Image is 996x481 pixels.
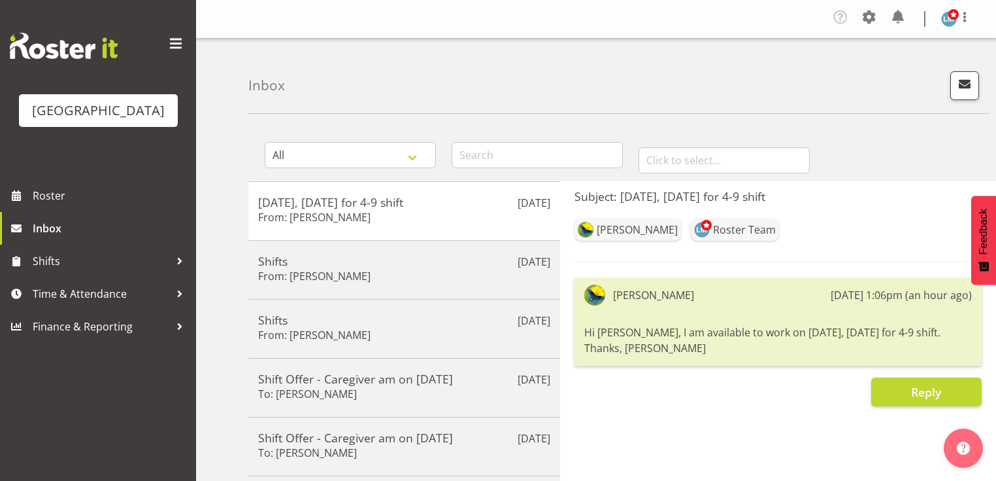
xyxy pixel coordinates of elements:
h6: To: [PERSON_NAME] [258,446,357,459]
input: Search [452,142,623,168]
div: Roster Team [713,222,776,238]
h6: From: [PERSON_NAME] [258,211,371,224]
div: Hi [PERSON_NAME], I am available to work on [DATE], [DATE] for 4-9 shift. Thanks, [PERSON_NAME] [584,321,972,359]
h5: Shift Offer - Caregiver am on [DATE] [258,431,550,445]
span: Reply [911,384,941,400]
img: Rosterit website logo [10,33,118,59]
img: gemma-hall22491374b5f274993ff8414464fec47f.png [578,222,593,238]
span: Finance & Reporting [33,317,170,336]
span: Inbox [33,219,190,238]
h6: From: [PERSON_NAME] [258,329,371,342]
div: [GEOGRAPHIC_DATA] [32,101,165,120]
p: [DATE] [518,313,550,329]
div: [DATE] 1:06pm (an hour ago) [831,287,972,303]
button: Reply [871,378,982,406]
h6: To: [PERSON_NAME] [258,387,357,401]
h5: Shifts [258,313,550,327]
input: Click to select... [639,147,810,173]
h4: Inbox [248,78,285,93]
h5: Subject: [DATE], [DATE] for 4-9 shift [574,189,982,204]
h5: [DATE], [DATE] for 4-9 shift [258,195,550,209]
h6: From: [PERSON_NAME] [258,270,371,283]
span: Roster [33,186,190,205]
div: [PERSON_NAME] [613,287,694,303]
p: [DATE] [518,431,550,446]
img: gemma-hall22491374b5f274993ff8414464fec47f.png [584,285,605,306]
p: [DATE] [518,195,550,211]
img: lesley-mckenzie127.jpg [941,11,957,27]
p: [DATE] [518,372,550,387]
img: lesley-mckenzie127.jpg [694,222,710,238]
h5: Shift Offer - Caregiver am on [DATE] [258,372,550,386]
span: Feedback [978,209,989,255]
button: Feedback - Show survey [971,196,996,285]
span: Time & Attendance [33,284,170,304]
p: [DATE] [518,254,550,270]
div: [PERSON_NAME] [597,222,678,238]
span: Shifts [33,251,170,271]
h5: Shifts [258,254,550,268]
img: help-xxl-2.png [957,442,970,455]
